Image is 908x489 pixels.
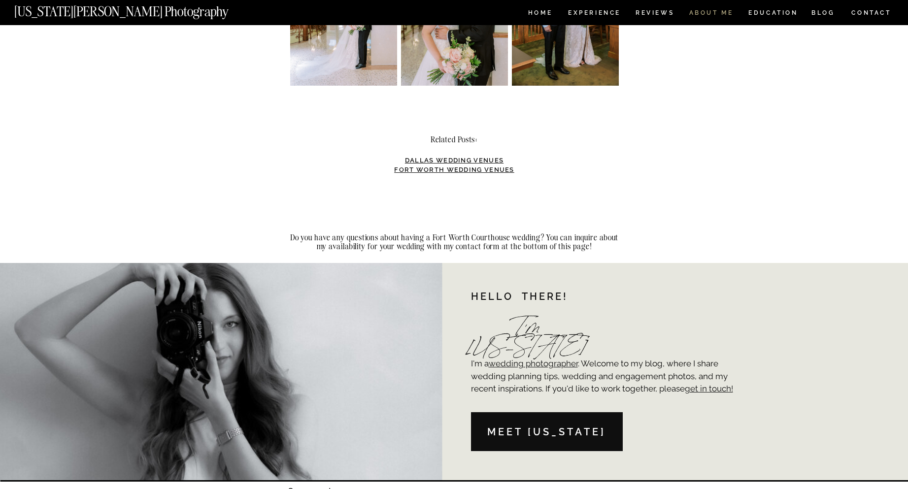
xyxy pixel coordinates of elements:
p: I'm a . Welcome to my blog, where I share wedding planning tips, wedding and engagement photos, a... [471,358,740,412]
a: CONTACT [851,7,892,18]
a: wedding photographer [489,359,578,368]
a: BLOG [811,10,835,18]
a: REVIEWS [636,10,673,18]
a: ABOUT ME [689,10,734,18]
a: get in touch! [685,384,733,393]
a: [US_STATE][PERSON_NAME] Photography [14,5,262,13]
a: Fort Worth Wedding Venues [394,166,514,173]
h2: I'm [US_STATE] [467,322,588,340]
a: HOME [526,10,554,18]
a: Meet [US_STATE] [475,424,619,440]
a: Dallas Wedding Venues [405,157,504,164]
h2: Do you have any questions about having a Fort Worth Courthouse wedding? You can inquire about my ... [290,233,619,251]
a: EDUCATION [747,10,799,18]
h2: Related Posts: [290,135,619,144]
h1: Hello there! [471,292,726,304]
a: Experience [568,10,620,18]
